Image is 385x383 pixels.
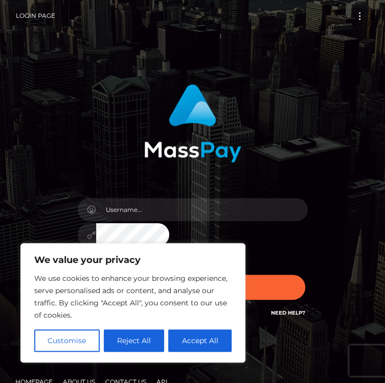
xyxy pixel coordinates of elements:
[350,9,369,23] button: Toggle navigation
[20,243,245,363] div: We value your privacy
[96,198,308,221] input: Username...
[168,329,232,352] button: Accept All
[16,5,55,27] a: Login Page
[104,329,165,352] button: Reject All
[144,84,241,162] img: MassPay Login
[34,254,232,266] p: We value your privacy
[34,272,232,321] p: We use cookies to enhance your browsing experience, serve personalised ads or content, and analys...
[271,309,305,316] a: Need Help?
[34,329,100,352] button: Customise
